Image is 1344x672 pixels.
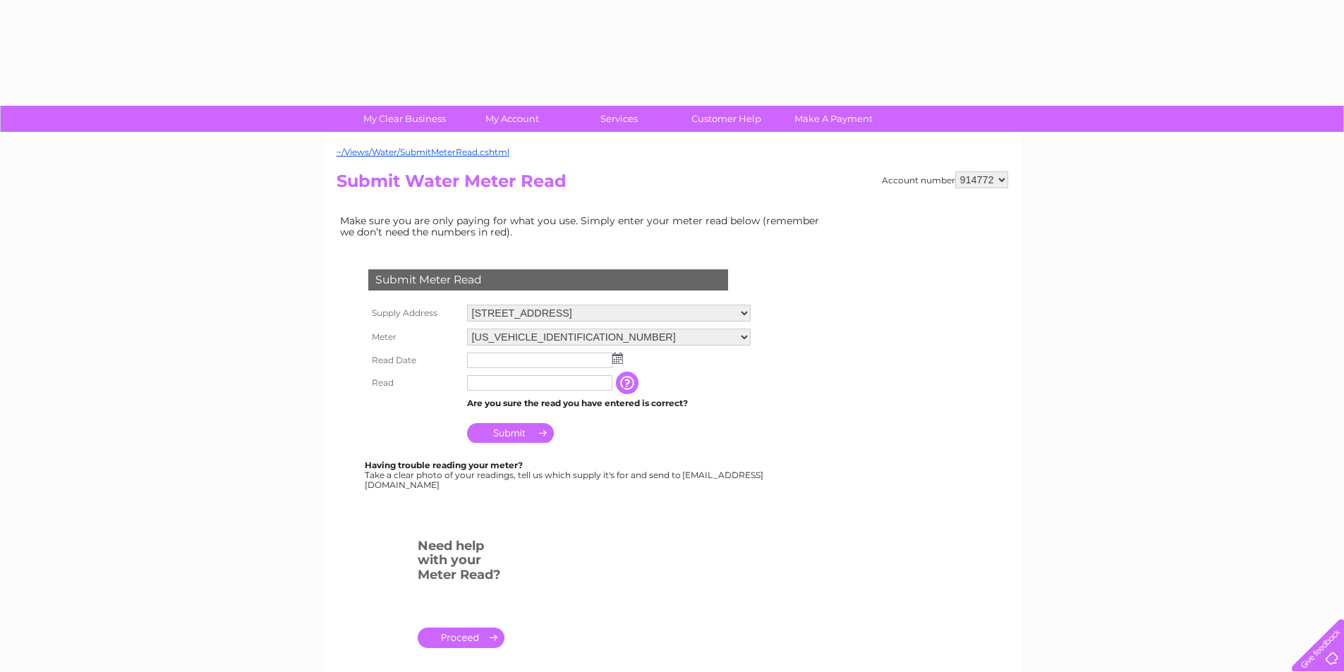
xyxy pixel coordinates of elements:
[337,212,830,241] td: Make sure you are only paying for what you use. Simply enter your meter read below (remember we d...
[454,106,570,132] a: My Account
[365,325,464,349] th: Meter
[337,147,509,157] a: ~/Views/Water/SubmitMeterRead.cshtml
[346,106,463,132] a: My Clear Business
[882,171,1008,188] div: Account number
[668,106,785,132] a: Customer Help
[365,349,464,372] th: Read Date
[775,106,892,132] a: Make A Payment
[365,372,464,394] th: Read
[561,106,677,132] a: Services
[365,460,765,489] div: Take a clear photo of your readings, tell us which supply it's for and send to [EMAIL_ADDRESS][DO...
[612,353,623,364] img: ...
[368,269,728,291] div: Submit Meter Read
[418,628,504,648] a: .
[467,423,554,443] input: Submit
[365,301,464,325] th: Supply Address
[418,536,504,589] h3: Need help with your Meter Read?
[365,460,523,470] b: Having trouble reading your meter?
[464,394,754,413] td: Are you sure the read you have entered is correct?
[337,171,1008,198] h2: Submit Water Meter Read
[616,372,641,394] input: Information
